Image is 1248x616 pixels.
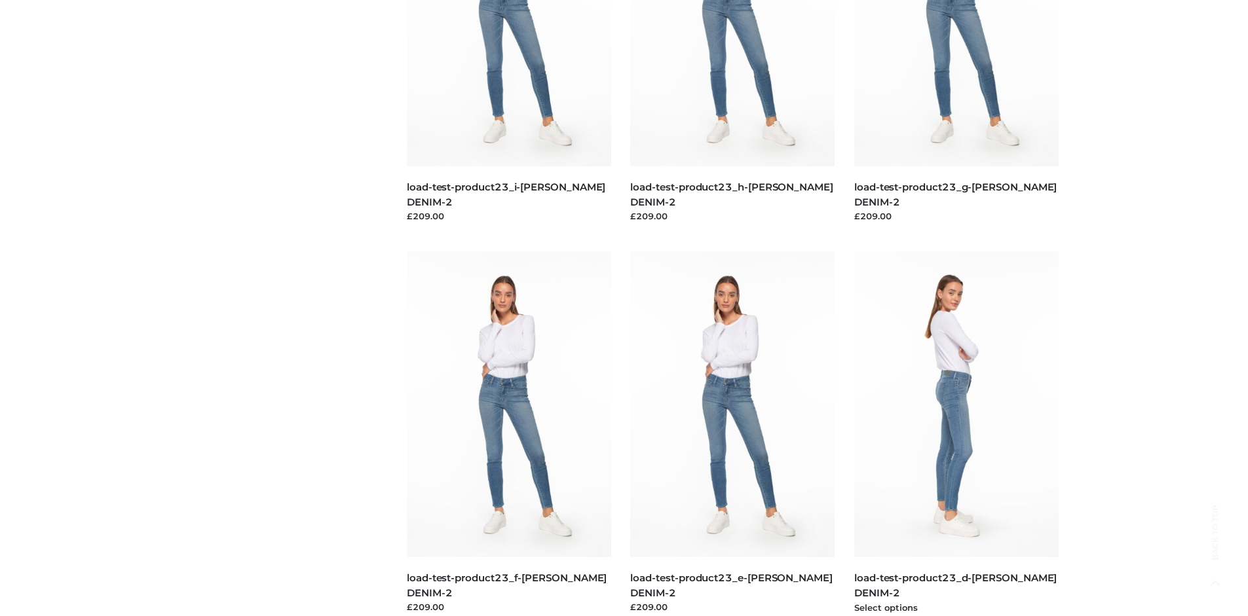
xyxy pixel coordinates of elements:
[1199,528,1232,560] span: Back to top
[854,181,1057,208] a: load-test-product23_g-[PERSON_NAME] DENIM-2
[407,181,605,208] a: load-test-product23_i-[PERSON_NAME] DENIM-2
[854,602,918,613] a: Select options
[407,209,611,223] div: £209.00
[630,209,835,223] div: £209.00
[407,600,611,613] div: £209.00
[854,209,1059,223] div: £209.00
[854,571,1057,599] a: load-test-product23_d-[PERSON_NAME] DENIM-2
[407,571,607,599] a: load-test-product23_f-[PERSON_NAME] DENIM-2
[630,181,833,208] a: load-test-product23_h-[PERSON_NAME] DENIM-2
[630,600,835,613] div: £209.00
[630,571,832,599] a: load-test-product23_e-[PERSON_NAME] DENIM-2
